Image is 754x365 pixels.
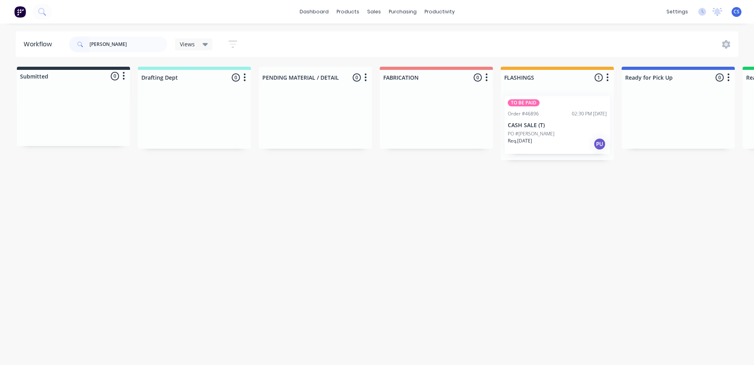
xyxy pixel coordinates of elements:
[296,6,333,18] a: dashboard
[333,6,363,18] div: products
[508,122,607,129] p: CASH SALE (T)
[180,40,195,48] span: Views
[90,36,167,52] input: Search for orders...
[508,110,539,117] div: Order #46896
[508,130,555,137] p: PO #[PERSON_NAME]
[662,6,692,18] div: settings
[421,6,459,18] div: productivity
[14,6,26,18] img: Factory
[363,6,385,18] div: sales
[572,110,607,117] div: 02:30 PM [DATE]
[734,8,739,15] span: CS
[508,137,532,144] p: Req. [DATE]
[505,96,610,154] div: TO BE PAIDOrder #4689602:30 PM [DATE]CASH SALE (T)PO #[PERSON_NAME]Req.[DATE]PU
[508,99,540,106] div: TO BE PAID
[24,40,56,49] div: Workflow
[385,6,421,18] div: purchasing
[593,138,606,150] div: PU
